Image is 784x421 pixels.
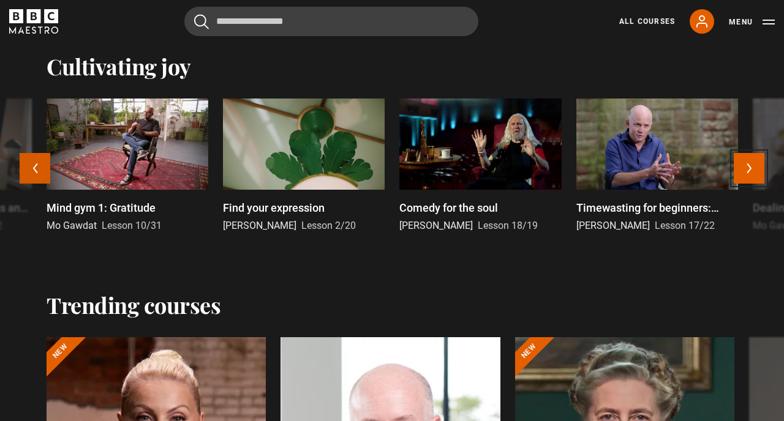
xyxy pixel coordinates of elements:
[47,220,97,231] span: Mo Gawdat
[399,199,498,216] p: Comedy for the soul
[301,220,356,231] span: Lesson 2/20
[619,16,675,27] a: All Courses
[399,220,473,231] span: [PERSON_NAME]
[102,220,162,231] span: Lesson 10/31
[9,9,58,34] svg: BBC Maestro
[399,99,561,233] a: Comedy for the soul [PERSON_NAME] Lesson 18/19
[47,53,191,79] h2: Cultivating joy
[47,99,208,233] a: Mind gym 1: Gratitude Mo Gawdat Lesson 10/31
[478,220,538,231] span: Lesson 18/19
[223,199,325,216] p: Find your expression
[655,220,715,231] span: Lesson 17/22
[729,16,775,28] button: Toggle navigation
[47,199,156,216] p: Mind gym 1: Gratitude
[576,220,650,231] span: [PERSON_NAME]
[576,199,738,216] p: Timewasting for beginners: Hobbies and the radicalism of rest
[576,99,738,233] a: Timewasting for beginners: Hobbies and the radicalism of rest [PERSON_NAME] Lesson 17/22
[184,7,478,36] input: Search
[47,292,221,318] h2: Trending courses
[223,99,385,233] a: Find your expression [PERSON_NAME] Lesson 2/20
[223,220,296,231] span: [PERSON_NAME]
[194,14,209,29] button: Submit the search query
